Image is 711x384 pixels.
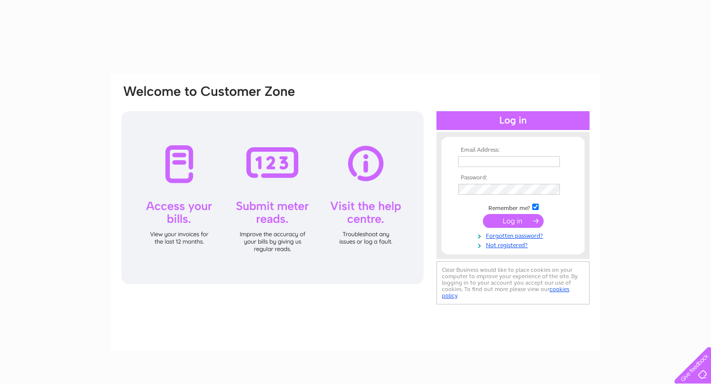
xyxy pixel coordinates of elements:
td: Remember me? [456,202,570,212]
input: Submit [483,214,544,228]
th: Email Address: [456,147,570,154]
a: Not registered? [458,240,570,249]
div: Clear Business would like to place cookies on your computer to improve your experience of the sit... [436,261,590,304]
a: Forgotten password? [458,230,570,240]
th: Password: [456,174,570,181]
a: cookies policy [442,286,569,299]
